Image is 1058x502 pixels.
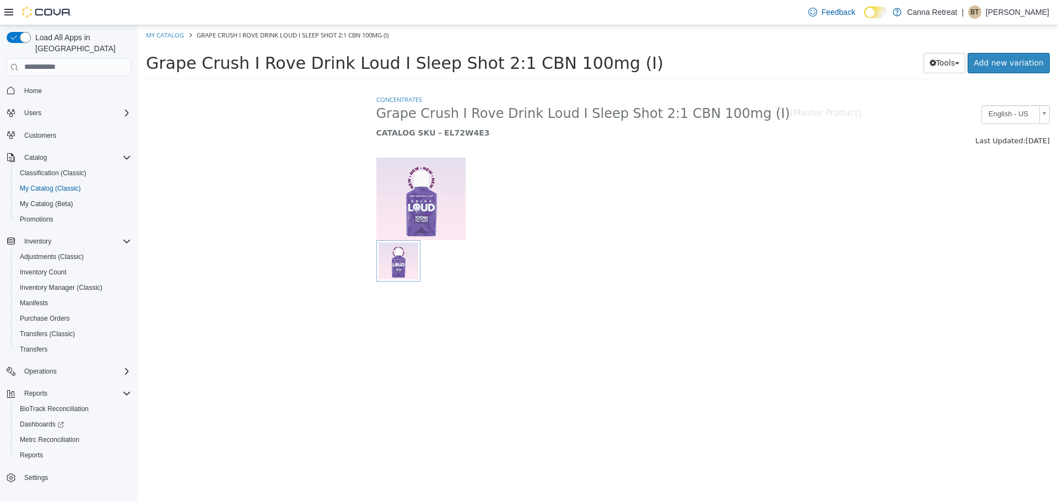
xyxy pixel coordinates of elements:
[888,111,912,120] span: [DATE]
[11,165,136,181] button: Classification (Classic)
[8,6,46,14] a: My Catalog
[15,343,131,356] span: Transfers
[24,389,47,398] span: Reports
[20,106,46,120] button: Users
[239,70,284,78] a: Concentrates
[31,32,131,54] span: Load All Apps in [GEOGRAPHIC_DATA]
[20,268,67,277] span: Inventory Count
[11,249,136,265] button: Adjustments (Classic)
[24,131,56,140] span: Customers
[11,342,136,357] button: Transfers
[20,151,131,164] span: Catalog
[20,365,61,378] button: Operations
[986,6,1049,19] p: [PERSON_NAME]
[24,109,41,117] span: Users
[11,265,136,280] button: Inventory Count
[20,435,79,444] span: Metrc Reconciliation
[15,327,79,341] a: Transfers (Classic)
[24,473,48,482] span: Settings
[20,169,87,177] span: Classification (Classic)
[15,449,131,462] span: Reports
[11,181,136,196] button: My Catalog (Classic)
[20,451,43,460] span: Reports
[20,365,131,378] span: Operations
[20,252,84,261] span: Adjustments (Classic)
[239,80,652,97] span: Grape Crush I Rove Drink Loud I Sleep Shot 2:1 CBN 100mg (I)
[15,402,93,415] a: BioTrack Reconciliation
[15,197,131,210] span: My Catalog (Beta)
[15,281,107,294] a: Inventory Manager (Classic)
[2,364,136,379] button: Operations
[8,28,526,47] span: Grape Crush I Rove Drink Loud I Sleep Shot 2:1 CBN 100mg (I)
[830,28,912,48] a: Add new variation
[15,418,68,431] a: Dashboards
[2,234,136,249] button: Inventory
[15,166,91,180] a: Classification (Classic)
[11,417,136,432] a: Dashboards
[20,184,81,193] span: My Catalog (Classic)
[20,106,131,120] span: Users
[2,150,136,165] button: Catalog
[2,386,136,401] button: Reports
[11,432,136,447] button: Metrc Reconciliation
[24,237,51,246] span: Inventory
[15,312,74,325] a: Purchase Orders
[20,471,131,484] span: Settings
[11,295,136,311] button: Manifests
[15,418,131,431] span: Dashboards
[20,299,48,307] span: Manifests
[844,80,912,99] a: English - US
[15,213,58,226] a: Promotions
[838,111,888,120] span: Last Updated:
[15,250,131,263] span: Adjustments (Classic)
[15,433,131,446] span: Metrc Reconciliation
[11,311,136,326] button: Purchase Orders
[15,182,85,195] a: My Catalog (Classic)
[2,105,136,121] button: Users
[15,312,131,325] span: Purchase Orders
[20,330,75,338] span: Transfers (Classic)
[11,280,136,295] button: Inventory Manager (Classic)
[24,367,57,376] span: Operations
[20,420,64,429] span: Dashboards
[20,387,52,400] button: Reports
[20,235,56,248] button: Inventory
[15,296,131,310] span: Manifests
[2,127,136,143] button: Customers
[822,7,855,18] span: Feedback
[15,250,88,263] a: Adjustments (Classic)
[15,266,71,279] a: Inventory Count
[20,128,131,142] span: Customers
[968,6,981,19] div: Brandon Turcotte
[59,6,251,14] span: Grape Crush I Rove Drink Loud I Sleep Shot 2:1 CBN 100mg (I)
[2,83,136,99] button: Home
[20,314,70,323] span: Purchase Orders
[652,84,724,93] small: [Master Product]
[20,387,131,400] span: Reports
[786,28,828,48] button: Tools
[20,151,51,164] button: Catalog
[20,84,46,98] a: Home
[15,197,78,210] a: My Catalog (Beta)
[15,266,131,279] span: Inventory Count
[15,327,131,341] span: Transfers (Classic)
[962,6,964,19] p: |
[20,129,61,142] a: Customers
[20,471,52,484] a: Settings
[20,84,131,98] span: Home
[11,401,136,417] button: BioTrack Reconciliation
[15,213,131,226] span: Promotions
[11,447,136,463] button: Reports
[15,182,131,195] span: My Catalog (Classic)
[20,283,102,292] span: Inventory Manager (Classic)
[11,196,136,212] button: My Catalog (Beta)
[907,6,957,19] p: Canna Retreat
[20,345,47,354] span: Transfers
[2,469,136,485] button: Settings
[844,80,897,98] span: English - US
[15,433,84,446] a: Metrc Reconciliation
[22,7,72,18] img: Cova
[15,296,52,310] a: Manifests
[15,166,131,180] span: Classification (Classic)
